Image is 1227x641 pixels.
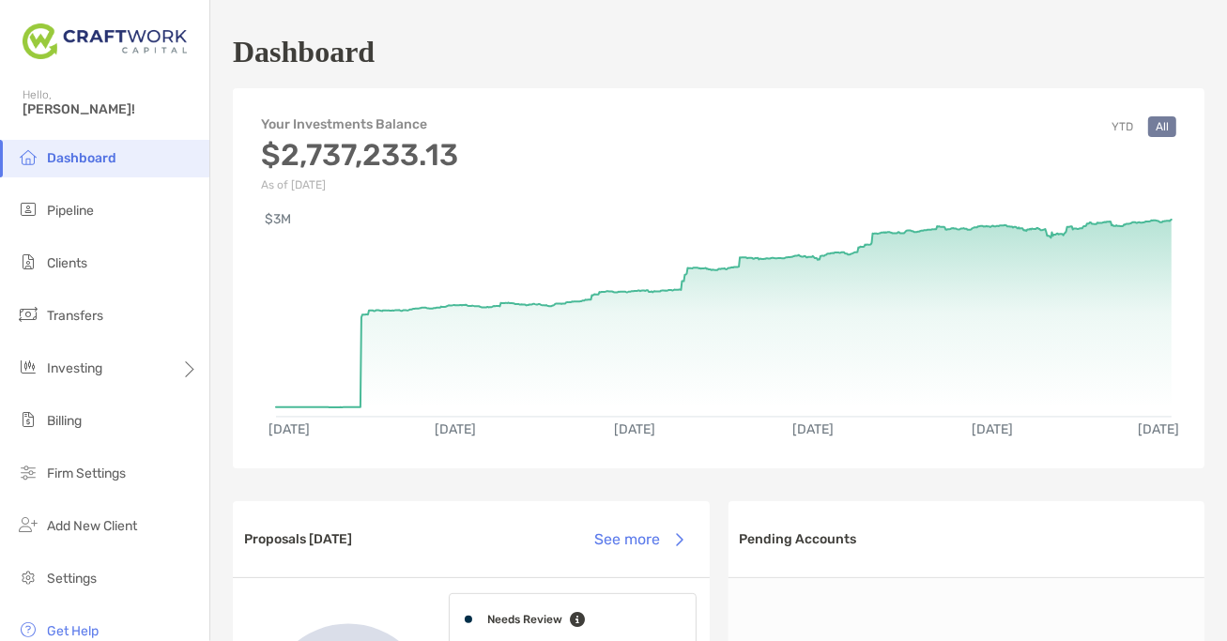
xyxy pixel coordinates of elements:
[435,421,476,437] text: [DATE]
[47,203,94,219] span: Pipeline
[47,465,126,481] span: Firm Settings
[487,613,562,626] h4: Needs Review
[580,519,698,560] button: See more
[17,251,39,273] img: clients icon
[740,531,857,547] h3: Pending Accounts
[47,623,99,639] span: Get Help
[261,137,458,173] h3: $2,737,233.13
[17,198,39,221] img: pipeline icon
[1138,421,1179,437] text: [DATE]
[17,461,39,483] img: firm-settings icon
[244,531,352,547] h3: Proposals [DATE]
[47,571,97,587] span: Settings
[261,178,458,191] p: As of [DATE]
[261,116,458,132] h4: Your Investments Balance
[47,360,102,376] span: Investing
[17,303,39,326] img: transfers icon
[614,421,655,437] text: [DATE]
[47,413,82,429] span: Billing
[47,150,116,166] span: Dashboard
[265,211,291,227] text: $3M
[17,408,39,431] img: billing icon
[972,421,1013,437] text: [DATE]
[17,356,39,378] img: investing icon
[17,566,39,588] img: settings icon
[47,308,103,324] span: Transfers
[23,101,198,117] span: [PERSON_NAME]!
[1104,116,1141,137] button: YTD
[23,8,187,75] img: Zoe Logo
[47,518,137,534] span: Add New Client
[47,255,87,271] span: Clients
[233,35,375,69] h1: Dashboard
[268,421,310,437] text: [DATE]
[1148,116,1176,137] button: All
[792,421,834,437] text: [DATE]
[17,618,39,641] img: get-help icon
[17,513,39,536] img: add_new_client icon
[17,145,39,168] img: dashboard icon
